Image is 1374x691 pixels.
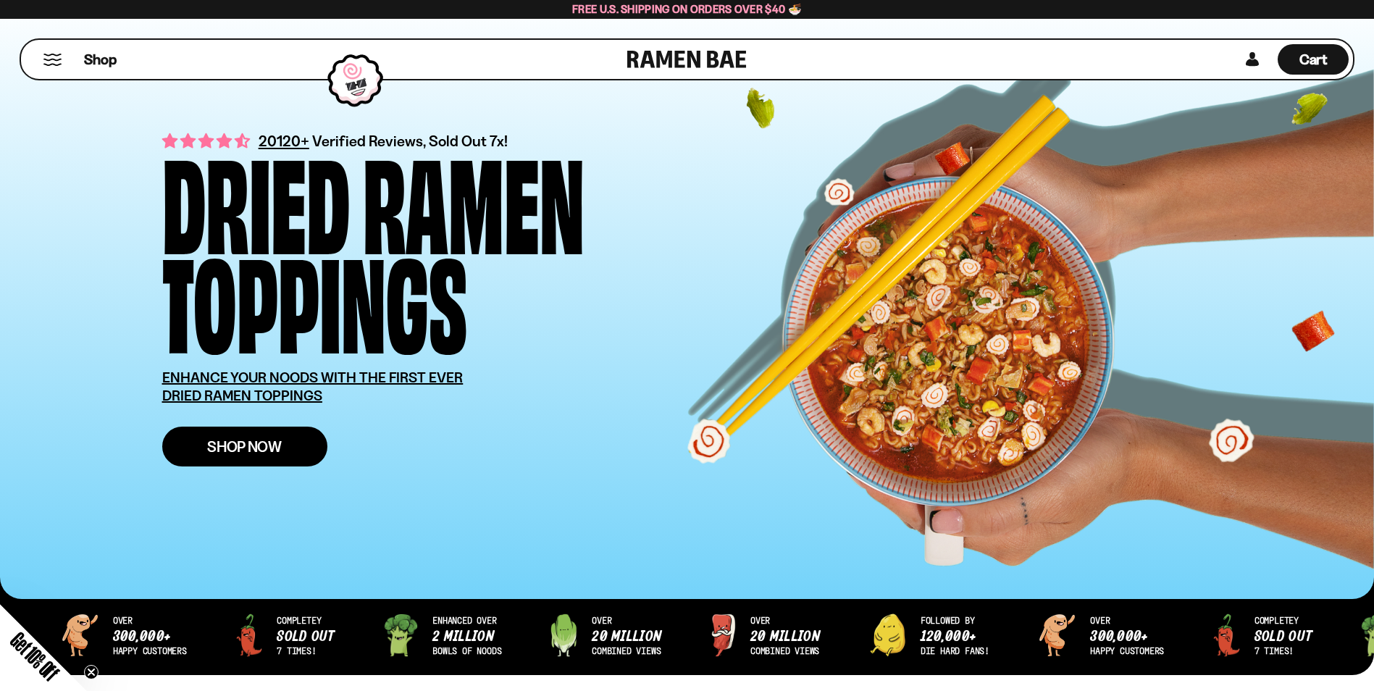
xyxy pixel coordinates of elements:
[7,628,63,684] span: Get 10% Off
[43,54,62,66] button: Mobile Menu Trigger
[162,248,467,347] div: Toppings
[162,369,464,404] u: ENHANCE YOUR NOODS WITH THE FIRST EVER DRIED RAMEN TOPPINGS
[1278,40,1349,79] div: Cart
[363,148,585,248] div: Ramen
[572,2,802,16] span: Free U.S. Shipping on Orders over $40 🍜
[162,427,327,466] a: Shop Now
[207,439,282,454] span: Shop Now
[162,148,350,248] div: Dried
[84,44,117,75] a: Shop
[84,665,99,679] button: Close teaser
[1299,51,1328,68] span: Cart
[84,50,117,70] span: Shop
